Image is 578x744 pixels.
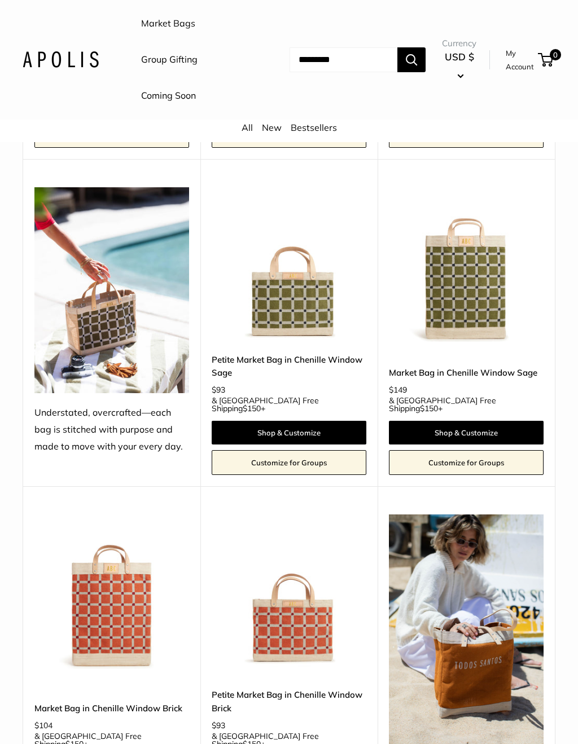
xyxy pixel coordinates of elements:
a: Market Bag in Chenille Window Brick [34,702,189,715]
img: Apolis [23,51,99,68]
a: Shop & Customize [389,421,544,444]
a: Group Gifting [141,51,198,68]
span: USD $ [445,51,474,63]
input: Search... [290,47,397,72]
span: $150 [420,403,438,413]
a: All [242,122,253,133]
a: Market Bags [141,15,195,32]
div: Understated, overcrafted—each bag is stitched with purpose and made to move with your every day. [34,404,189,455]
a: Petite Market Bag in Chenille Window SagePetite Market Bag in Chenille Window Sage [212,187,366,342]
span: & [GEOGRAPHIC_DATA] Free Shipping + [389,397,544,412]
img: Understated, overcrafted—each bag is stitched with purpose and made to move with your every day. [34,187,189,393]
a: Market Bag in Chenille Window SageMarket Bag in Chenille Window Sage [389,187,544,342]
span: 0 [550,49,561,60]
span: Currency [442,36,476,51]
span: & [GEOGRAPHIC_DATA] Free Shipping + [212,397,366,412]
a: Petite Market Bag in Chenille Window Sage [212,353,366,380]
a: Coming Soon [141,87,196,104]
img: Petite Market Bag in Chenille Window Sage [212,187,366,342]
a: Market Bag in Chenille Window BrickMarket Bag in Chenille Window Brick [34,514,189,669]
a: Petite Market Bag in Chenille Window BrickPetite Market Bag in Chenille Window Brick [212,514,366,669]
a: New [262,122,282,133]
a: Market Bag in Chenille Window Sage [389,366,544,379]
a: Customize for Groups [389,450,544,475]
a: Petite Market Bag in Chenille Window Brick [212,688,366,715]
span: $93 [212,720,225,730]
span: $149 [389,385,407,395]
span: $150 [243,403,261,413]
a: Customize for Groups [212,450,366,475]
a: My Account [506,46,534,74]
span: $104 [34,720,52,730]
img: Market Bag in Chenille Window Brick [34,514,189,669]
img: Market Bag in Chenille Window Sage [389,187,544,342]
button: USD $ [442,48,476,84]
a: 0 [539,53,553,67]
a: Shop & Customize [212,421,366,444]
button: Search [397,47,426,72]
img: Petite Market Bag in Chenille Window Brick [212,514,366,669]
span: $93 [212,385,225,395]
a: Bestsellers [291,122,337,133]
